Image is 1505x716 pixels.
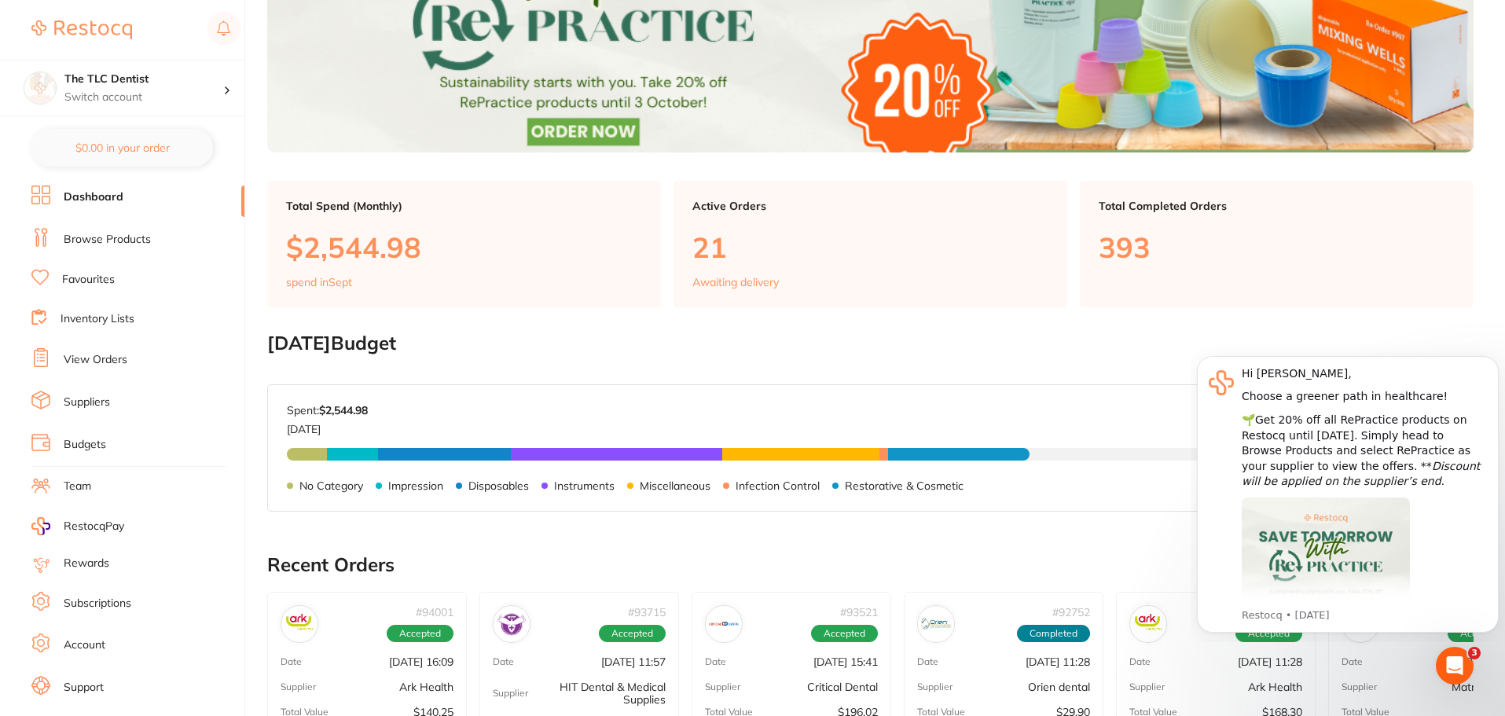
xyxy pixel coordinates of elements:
[1129,681,1165,692] p: Supplier
[64,519,124,534] span: RestocqPay
[692,231,1048,263] p: 21
[64,189,123,205] a: Dashboard
[416,606,453,619] p: # 94001
[64,437,106,453] a: Budgets
[1238,655,1302,668] p: [DATE] 11:28
[64,72,223,87] h4: The TLC Dentist
[281,656,302,667] p: Date
[493,688,528,699] p: Supplier
[61,311,134,327] a: Inventory Lists
[1436,647,1474,685] iframe: Intercom live chat
[388,479,443,492] p: Impression
[299,479,363,492] p: No Category
[917,656,938,667] p: Date
[64,680,104,696] a: Support
[528,681,666,706] p: HIT Dental & Medical Supplies
[64,232,151,248] a: Browse Products
[1052,606,1090,619] p: # 92752
[281,681,316,692] p: Supplier
[31,129,213,167] button: $0.00 in your order
[692,276,779,288] p: Awaiting delivery
[640,479,710,492] p: Miscellaneous
[628,606,666,619] p: # 93715
[705,656,726,667] p: Date
[705,681,740,692] p: Supplier
[1099,231,1455,263] p: 393
[64,352,127,368] a: View Orders
[1129,656,1151,667] p: Date
[921,609,951,639] img: Orien dental
[599,625,666,642] span: Accepted
[674,181,1067,308] a: Active Orders21Awaiting delivery
[399,681,453,693] p: Ark Health
[917,681,953,692] p: Supplier
[840,606,878,619] p: # 93521
[286,231,642,263] p: $2,544.98
[64,90,223,105] p: Switch account
[813,655,878,668] p: [DATE] 15:41
[24,72,56,104] img: The TLC Dentist
[1468,647,1481,659] span: 3
[1026,655,1090,668] p: [DATE] 11:28
[286,276,352,288] p: spend in Sept
[554,479,615,492] p: Instruments
[811,625,878,642] span: Accepted
[287,404,368,417] p: Spent:
[1133,609,1163,639] img: Ark Health
[736,479,820,492] p: Infection Control
[493,656,514,667] p: Date
[807,681,878,693] p: Critical Dental
[64,556,109,571] a: Rewards
[601,655,666,668] p: [DATE] 11:57
[1028,681,1090,693] p: Orien dental
[468,479,529,492] p: Disposables
[709,609,739,639] img: Critical Dental
[31,20,132,39] img: Restocq Logo
[389,655,453,668] p: [DATE] 16:09
[267,332,1474,354] h2: [DATE] Budget
[64,637,105,653] a: Account
[62,272,115,288] a: Favourites
[497,609,527,639] img: HIT Dental & Medical Supplies
[286,200,642,212] p: Total Spend (Monthly)
[64,395,110,410] a: Suppliers
[387,625,453,642] span: Accepted
[267,554,1474,576] h2: Recent Orders
[31,517,124,535] a: RestocqPay
[1017,625,1090,642] span: Completed
[692,200,1048,212] p: Active Orders
[1191,342,1505,642] iframe: Intercom notifications message
[284,609,314,639] img: Ark Health
[1342,656,1363,667] p: Date
[319,403,368,417] strong: $2,544.98
[64,479,91,494] a: Team
[1099,200,1455,212] p: Total Completed Orders
[1342,681,1377,692] p: Supplier
[31,12,132,48] a: Restocq Logo
[1248,681,1302,693] p: Ark Health
[1080,181,1474,308] a: Total Completed Orders393
[845,479,964,492] p: Restorative & Cosmetic
[267,181,661,308] a: Total Spend (Monthly)$2,544.98spend inSept
[287,417,368,435] p: [DATE]
[64,596,131,611] a: Subscriptions
[31,517,50,535] img: RestocqPay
